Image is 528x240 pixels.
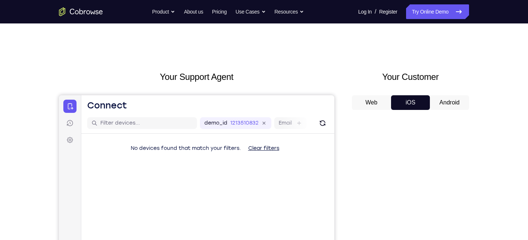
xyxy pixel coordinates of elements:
button: iOS [391,95,430,110]
a: Try Online Demo [406,4,469,19]
a: Log In [358,4,372,19]
button: 6-digit code [127,221,171,235]
button: Android [430,95,469,110]
span: / [375,7,376,16]
h2: Your Customer [352,70,469,84]
button: Web [352,95,391,110]
a: Register [379,4,397,19]
button: Resources [275,4,304,19]
span: No devices found that match your filters. [72,50,182,56]
a: About us [184,4,203,19]
a: Go to the home page [59,7,103,16]
button: Use Cases [235,4,265,19]
button: Clear filters [183,46,226,60]
a: Pricing [212,4,227,19]
button: Product [152,4,175,19]
h2: Your Support Agent [59,70,334,84]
